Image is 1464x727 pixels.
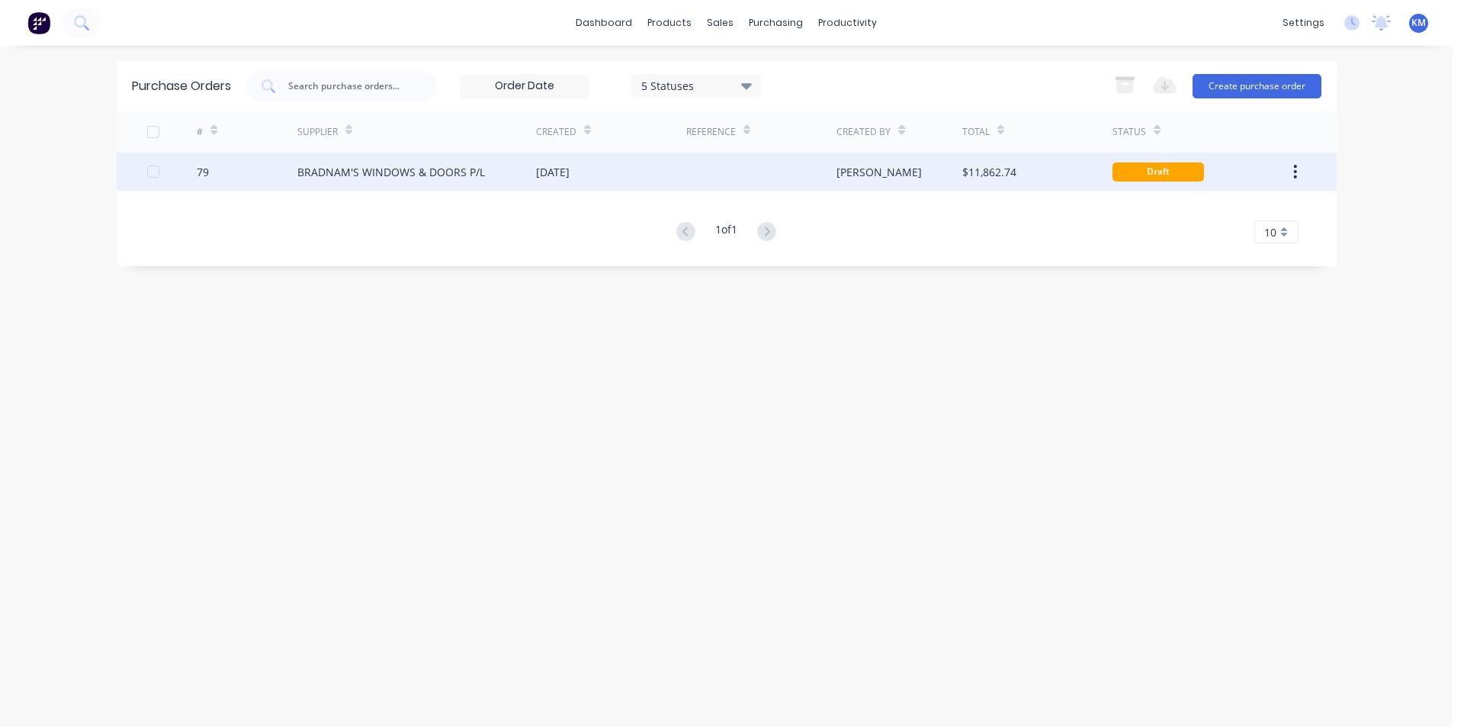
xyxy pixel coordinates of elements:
input: Order Date [461,75,589,98]
div: Created [536,125,576,139]
div: Supplier [297,125,338,139]
div: Purchase Orders [132,77,231,95]
div: BRADNAM'S WINDOWS & DOORS P/L [297,164,485,180]
div: $11,862.74 [962,164,1016,180]
div: products [640,11,699,34]
div: Total [962,125,990,139]
div: purchasing [741,11,811,34]
div: Status [1112,125,1146,139]
div: Created By [836,125,891,139]
input: Search purchase orders... [287,79,413,94]
div: 5 Statuses [641,77,750,93]
div: 79 [197,164,209,180]
a: dashboard [568,11,640,34]
div: # [197,125,203,139]
div: sales [699,11,741,34]
img: Factory [27,11,50,34]
div: [DATE] [536,164,570,180]
button: Create purchase order [1193,74,1321,98]
div: Reference [686,125,736,139]
div: [PERSON_NAME] [836,164,922,180]
span: KM [1411,16,1426,30]
div: settings [1275,11,1332,34]
span: 10 [1264,224,1276,240]
div: 1 of 1 [715,221,737,243]
div: productivity [811,11,884,34]
div: Draft [1112,162,1204,182]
